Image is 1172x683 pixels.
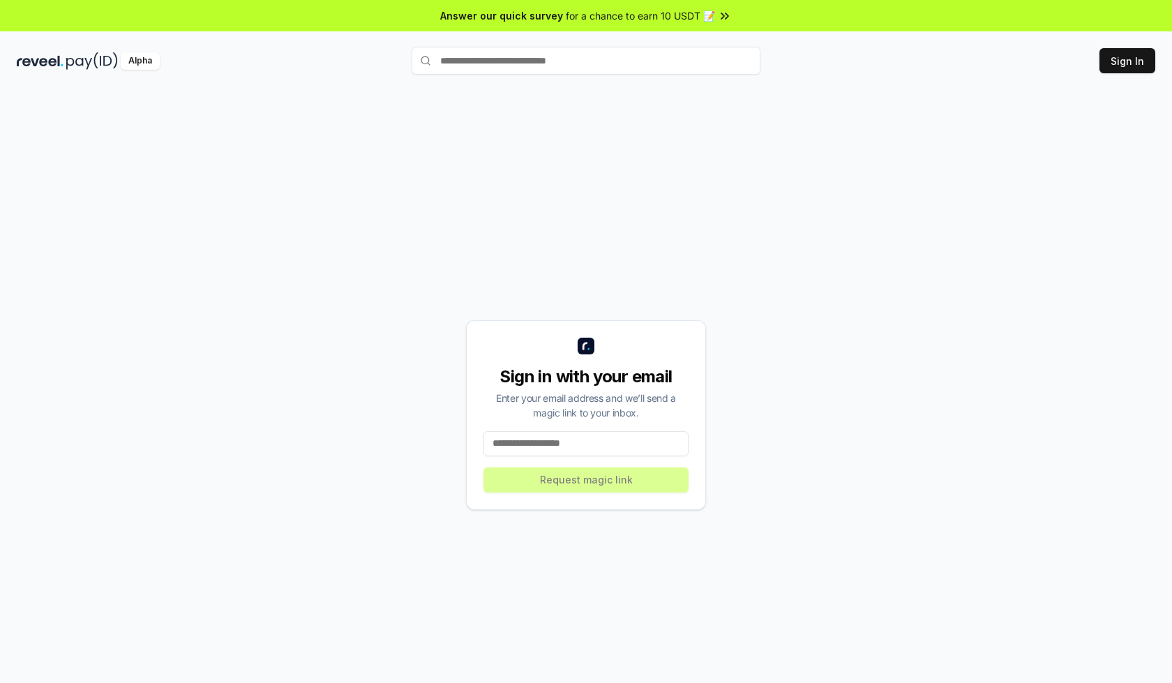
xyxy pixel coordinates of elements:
[483,391,689,420] div: Enter your email address and we’ll send a magic link to your inbox.
[566,8,715,23] span: for a chance to earn 10 USDT 📝
[121,52,160,70] div: Alpha
[483,366,689,388] div: Sign in with your email
[1099,48,1155,73] button: Sign In
[17,52,63,70] img: reveel_dark
[578,338,594,354] img: logo_small
[66,52,118,70] img: pay_id
[440,8,563,23] span: Answer our quick survey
